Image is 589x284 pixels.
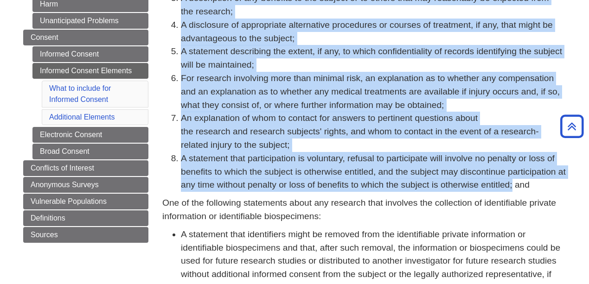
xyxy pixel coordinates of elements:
a: Anonymous Surveys [23,177,148,193]
li: A statement describing the extent, if any, to which confidentiality of records identifying the su... [181,45,566,72]
li: An explanation of whom to contact for answers to pertinent questions about the research and resea... [181,112,566,151]
a: Informed Consent [32,46,148,62]
a: Sources [23,227,148,243]
a: Vulnerable Populations [23,194,148,209]
p: One of the following statements about any research that involves the collection of identifiable p... [162,196,566,223]
a: Definitions [23,210,148,226]
span: Consent [31,33,58,41]
a: Additional Elements [49,113,115,121]
a: Informed Consent Elements [32,63,148,79]
li: A disclosure of appropriate alternative procedures or courses of treatment, if any, that might be... [181,19,566,45]
span: Anonymous Surveys [31,181,99,189]
span: Definitions [31,214,65,222]
a: Electronic Consent [32,127,148,143]
a: Broad Consent [32,144,148,159]
span: Conflicts of Interest [31,164,94,172]
span: Vulnerable Populations [31,197,107,205]
li: A statement that participation is voluntary, refusal to participate will involve no penalty or lo... [181,152,566,192]
span: Sources [31,231,58,239]
a: Back to Top [557,120,587,133]
a: What to include for Informed Consent [49,84,111,103]
a: Unanticipated Problems [32,13,148,29]
a: Conflicts of Interest [23,160,148,176]
li: For research involving more than minimal risk, an explanation as to whether any compensation and ... [181,72,566,112]
a: Consent [23,30,148,45]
